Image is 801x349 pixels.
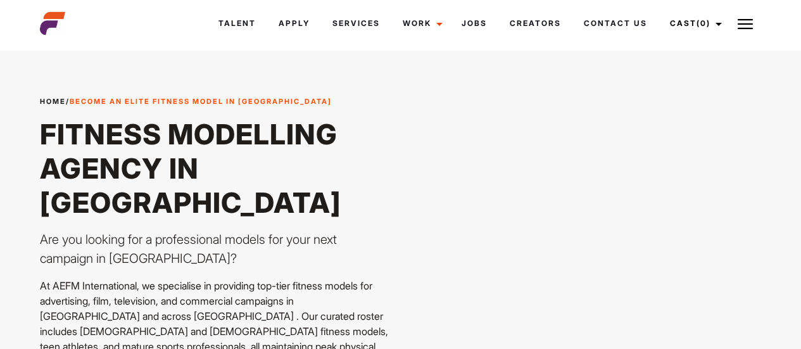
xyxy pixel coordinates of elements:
a: Cast(0) [659,6,729,41]
img: cropped-aefm-brand-fav-22-square.png [40,11,65,36]
img: Burger icon [738,16,753,32]
a: Contact Us [572,6,659,41]
a: Creators [498,6,572,41]
strong: Become an Elite Fitness Model in [GEOGRAPHIC_DATA] [70,97,332,106]
a: Talent [207,6,267,41]
p: Are you looking for a professional models for your next campaign in [GEOGRAPHIC_DATA]? [40,230,393,268]
span: / [40,96,332,107]
h1: Fitness Modelling Agency in [GEOGRAPHIC_DATA] [40,117,393,220]
a: Apply [267,6,321,41]
span: (0) [697,18,710,28]
a: Services [321,6,391,41]
a: Jobs [450,6,498,41]
a: Work [391,6,450,41]
a: Home [40,97,66,106]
